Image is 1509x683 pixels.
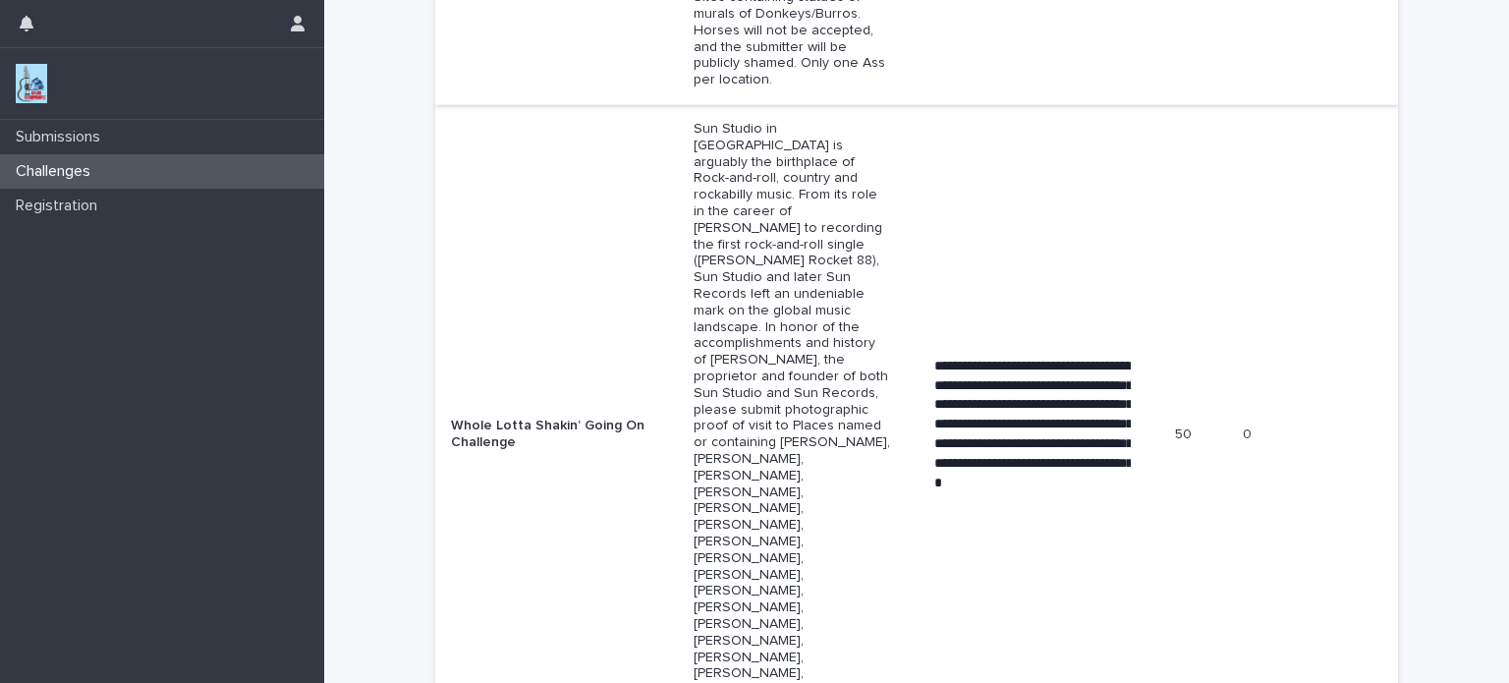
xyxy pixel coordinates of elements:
[1175,423,1196,443] p: 50
[8,197,113,215] p: Registration
[1243,427,1367,443] p: 0
[451,418,647,451] p: Whole Lotta Shakin’ Going On Challenge
[16,64,47,103] img: jxsLJbdS1eYBI7rVAS4p
[8,162,106,181] p: Challenges
[8,128,116,146] p: Submissions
